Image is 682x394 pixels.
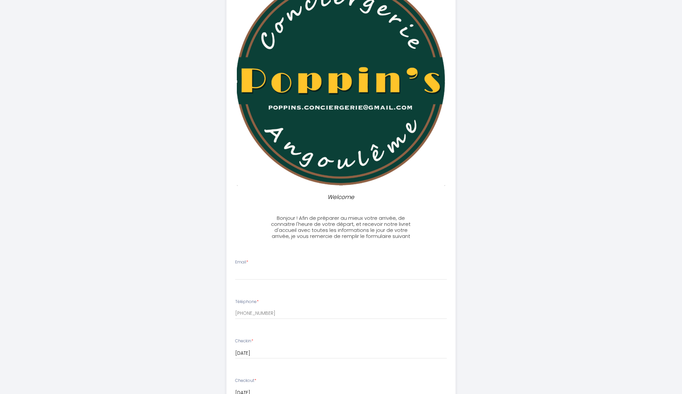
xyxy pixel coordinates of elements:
[235,338,253,344] label: Checkin
[269,193,413,202] p: Welcome
[235,259,248,265] label: Email
[266,215,416,239] h3: Bonjour ! Afin de préparer au mieux votre arrivée, de connaitre l'heure de votre départ, et recev...
[235,299,259,305] label: Téléphone
[235,378,256,384] label: Checkout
